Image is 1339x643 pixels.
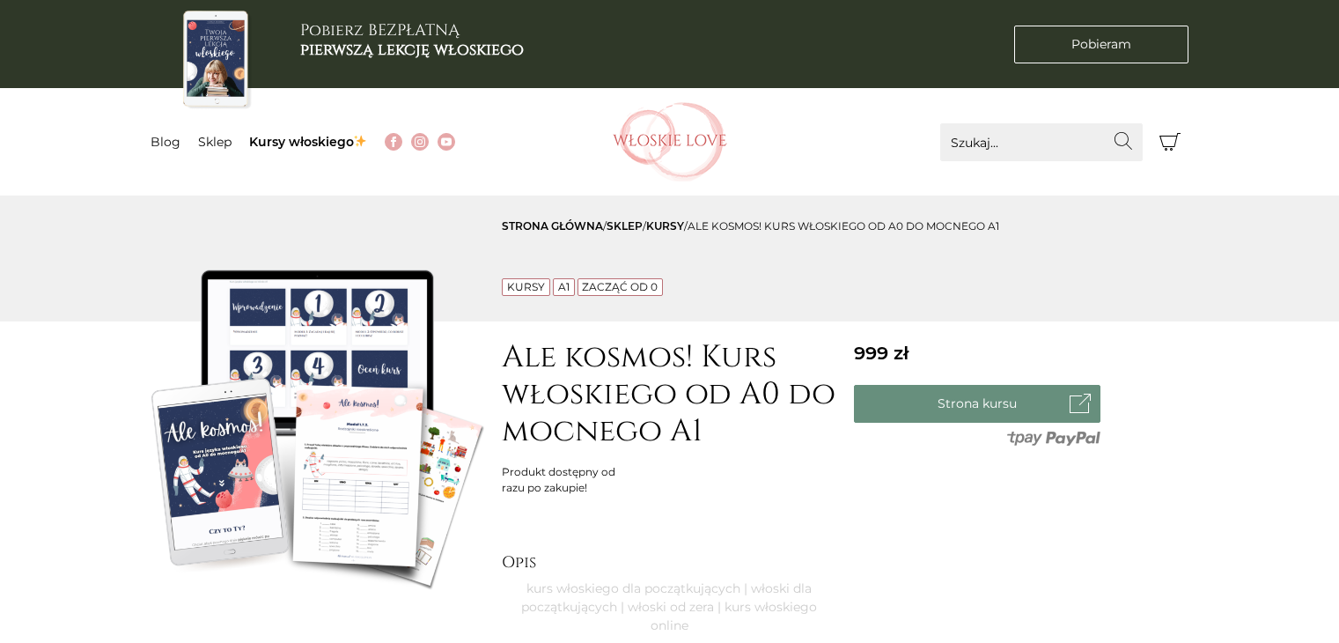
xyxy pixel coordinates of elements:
span: Ale kosmos! Kurs włoskiego od A0 do mocnego A1 [688,219,999,233]
a: Kursy [507,280,545,293]
a: Sklep [198,134,232,150]
a: Strona kursu [854,385,1100,423]
a: Pobieram [1014,26,1188,63]
a: Blog [151,134,180,150]
input: Szukaj... [940,123,1143,161]
b: pierwszą lekcję włoskiego [300,39,524,61]
p: kurs włoskiego dla początkujących | włoski dla początkujących | włoski od zera | kurs włoskiego o... [502,580,836,635]
button: Koszyk [1151,123,1189,161]
span: Pobieram [1071,35,1131,54]
img: ✨ [354,135,366,147]
a: Zacząć od 0 [582,280,658,293]
span: 999 [854,342,909,364]
a: Strona główna [502,219,603,233]
h2: Opis [502,553,836,573]
span: / / / [502,219,999,233]
h3: Pobierz BEZPŁATNĄ [300,21,524,59]
a: sklep [607,219,643,233]
h1: Ale kosmos! Kurs włoskiego od A0 do mocnego A1 [502,339,836,450]
div: Produkt dostępny od razu po zakupie! [502,464,636,496]
img: Włoskielove [613,102,727,181]
a: A1 [558,280,570,293]
a: Kursy włoskiego [249,134,368,150]
a: Kursy [646,219,684,233]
